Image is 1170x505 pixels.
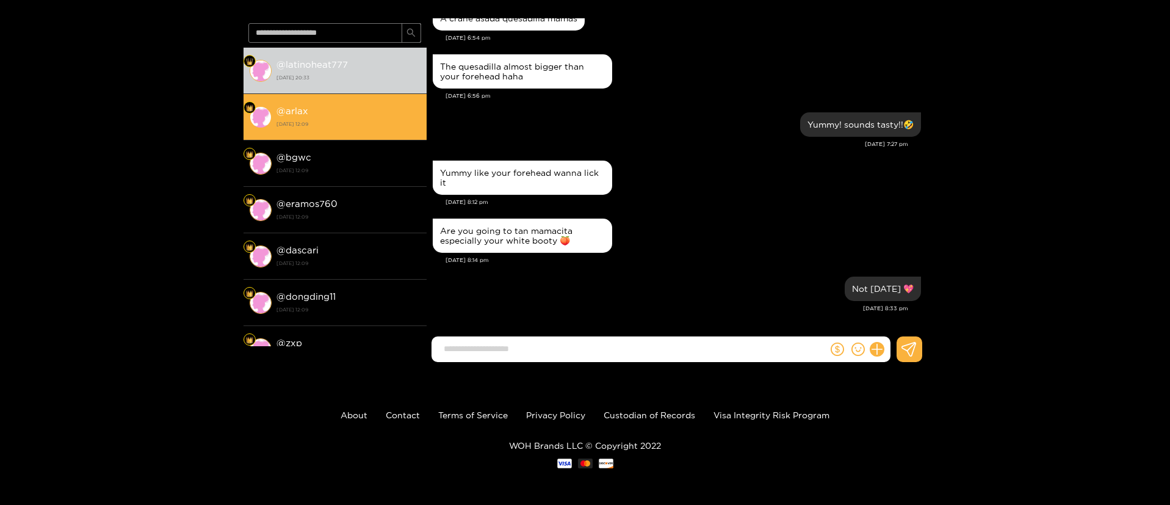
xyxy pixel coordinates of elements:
[246,197,253,205] img: Fan Level
[246,58,253,65] img: Fan Level
[276,211,421,222] strong: [DATE] 12:09
[433,140,908,148] div: [DATE] 7:27 pm
[402,23,421,43] button: search
[250,338,272,360] img: conversation
[246,290,253,297] img: Fan Level
[852,284,914,294] div: Not [DATE] 💖
[440,62,605,81] div: The quesadilla almost bigger than your forehead haha
[246,104,253,112] img: Fan Level
[433,54,612,89] div: Sep. 28, 6:56 pm
[250,153,272,175] img: conversation
[438,410,508,420] a: Terms of Service
[433,219,612,253] div: Sep. 28, 8:14 pm
[276,118,421,129] strong: [DATE] 12:09
[276,72,421,83] strong: [DATE] 20:33
[276,106,308,116] strong: @ arlax
[440,13,577,23] div: A crane asada quesadilla mamas
[433,6,585,31] div: Sep. 28, 6:54 pm
[800,112,921,137] div: Sep. 28, 7:27 pm
[276,59,348,70] strong: @ latinoheat777
[526,410,585,420] a: Privacy Policy
[341,410,367,420] a: About
[276,338,302,348] strong: @ zxp
[845,277,921,301] div: Sep. 28, 8:33 pm
[246,244,253,251] img: Fan Level
[406,28,416,38] span: search
[276,304,421,315] strong: [DATE] 12:09
[604,410,695,420] a: Custodian of Records
[276,165,421,176] strong: [DATE] 12:09
[433,161,612,195] div: Sep. 28, 8:12 pm
[440,168,605,187] div: Yummy like your forehead wanna lick it
[276,152,311,162] strong: @ bgwc
[446,34,921,42] div: [DATE] 6:54 pm
[250,245,272,267] img: conversation
[831,343,844,356] span: dollar
[250,60,272,82] img: conversation
[433,304,908,313] div: [DATE] 8:33 pm
[807,120,914,129] div: Yummy! sounds tasty!!🤣
[713,410,829,420] a: Visa Integrity Risk Program
[446,256,921,264] div: [DATE] 8:14 pm
[246,336,253,344] img: Fan Level
[246,151,253,158] img: Fan Level
[446,92,921,100] div: [DATE] 6:56 pm
[446,198,921,206] div: [DATE] 8:12 pm
[828,340,847,358] button: dollar
[250,199,272,221] img: conversation
[250,292,272,314] img: conversation
[276,258,421,269] strong: [DATE] 12:09
[276,245,319,255] strong: @ dascari
[440,226,605,245] div: Are you going to tan mamacita especially your white booty 🍑
[276,291,336,302] strong: @ dongding11
[851,343,865,356] span: smile
[276,198,338,209] strong: @ eramos760
[386,410,420,420] a: Contact
[250,106,272,128] img: conversation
